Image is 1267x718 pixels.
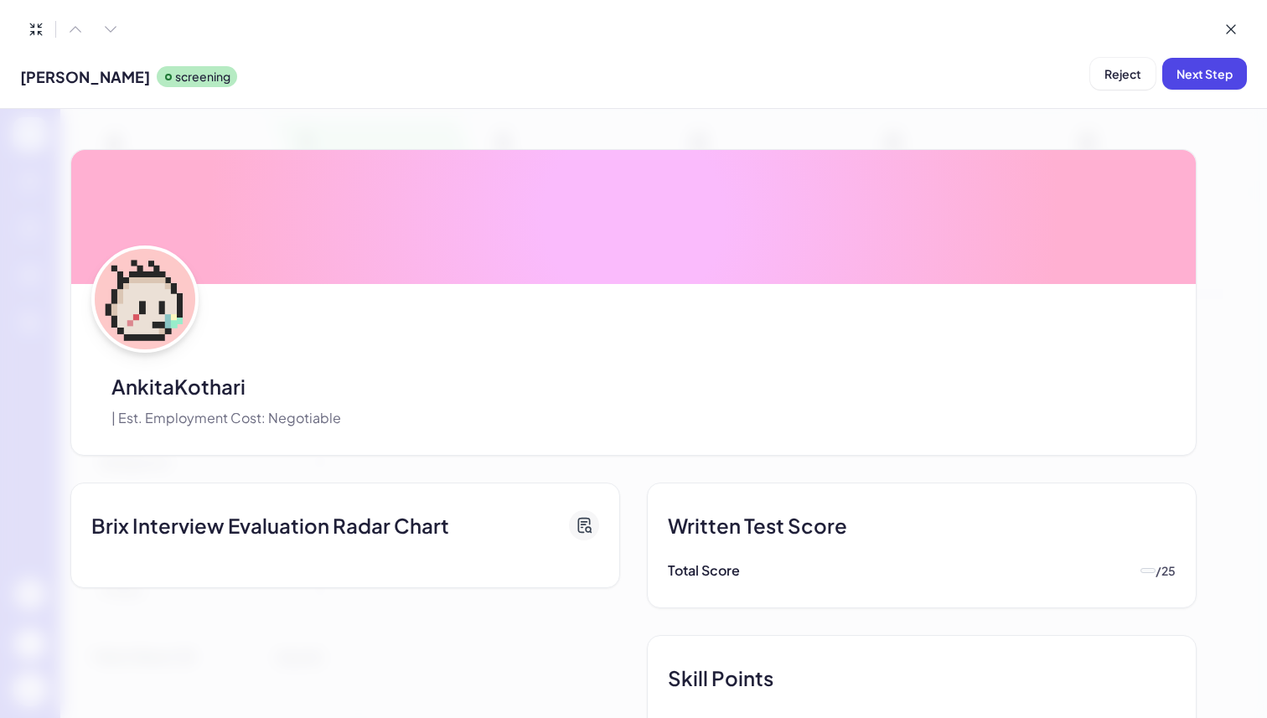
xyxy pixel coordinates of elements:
[175,68,230,85] p: screening
[95,249,195,349] img: 2.png
[1090,58,1156,90] button: Reject
[1104,66,1141,81] span: Reject
[668,510,847,540] p: Written Test Score
[1176,66,1233,81] span: Next Step
[668,560,740,581] p: Total Score
[20,65,150,88] span: [PERSON_NAME]
[91,510,449,540] p: Brix Interview Evaluation Radar Chart
[111,371,341,401] p: AnkitaKothari
[668,663,773,693] p: Skill Points
[111,408,341,428] p: | Est. Employment Cost: Negotiable
[1156,562,1176,580] p: / 25
[1162,58,1247,90] button: Next Step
